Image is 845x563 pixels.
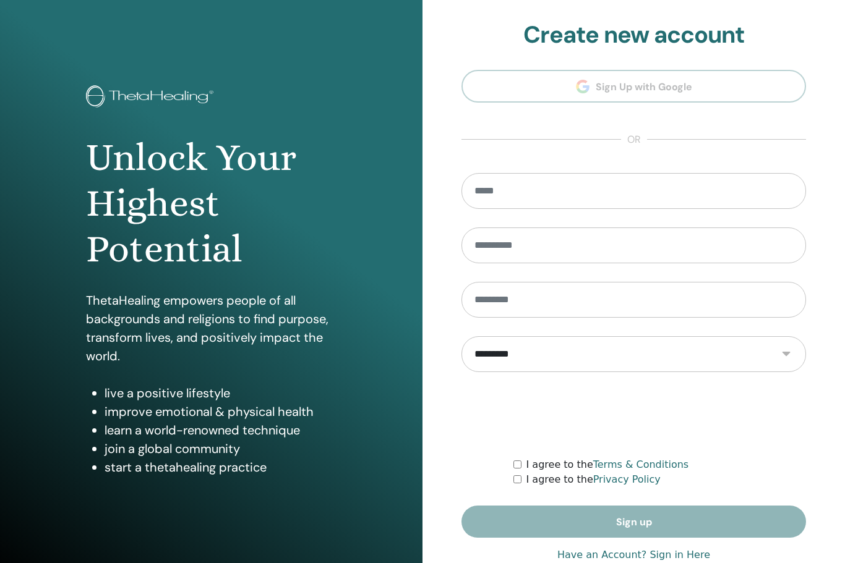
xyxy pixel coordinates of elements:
a: Privacy Policy [593,473,661,485]
a: Terms & Conditions [593,459,688,470]
h1: Unlock Your Highest Potential [86,135,337,273]
li: join a global community [105,439,337,458]
h2: Create new account [461,21,806,49]
span: or [621,132,647,147]
iframe: reCAPTCHA [540,391,728,439]
li: learn a world-renowned technique [105,421,337,439]
li: improve emotional & physical health [105,402,337,421]
p: ThetaHealing empowers people of all backgrounds and religions to find purpose, transform lives, a... [86,291,337,365]
li: live a positive lifestyle [105,384,337,402]
label: I agree to the [526,472,661,487]
a: Have an Account? Sign in Here [557,548,710,562]
label: I agree to the [526,457,689,472]
li: start a thetahealing practice [105,458,337,476]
